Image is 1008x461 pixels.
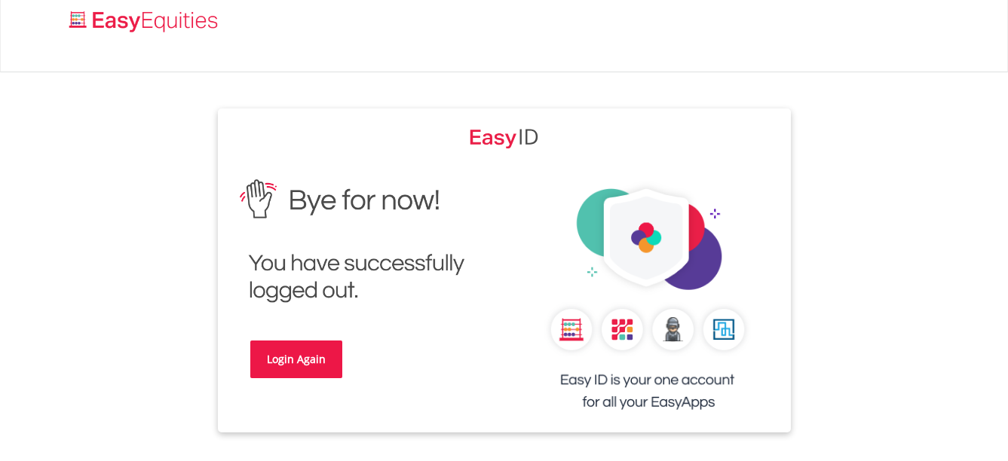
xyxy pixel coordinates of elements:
a: Home page [63,4,224,34]
img: EasyEquities [516,169,780,432]
a: Login Again [250,340,342,378]
img: EasyEquities [229,169,493,314]
img: EasyEquities [470,124,539,149]
img: EasyEquities_Logo.png [66,9,224,34]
